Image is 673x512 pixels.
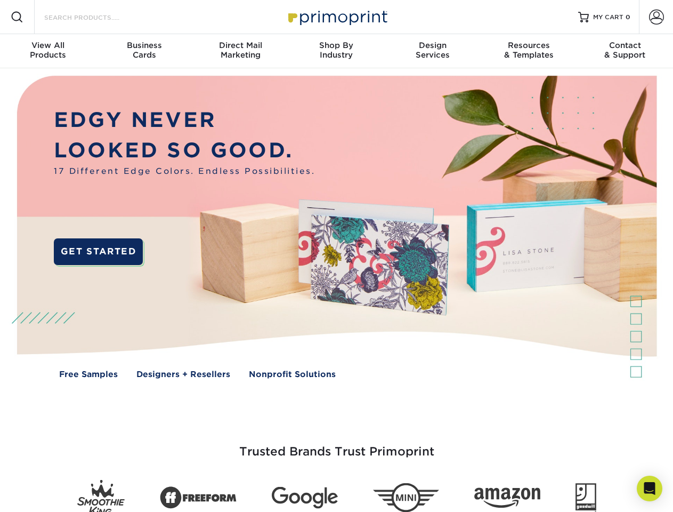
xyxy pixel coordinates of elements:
span: Resources [481,41,577,50]
a: BusinessCards [96,34,192,68]
a: GET STARTED [54,238,143,265]
span: Direct Mail [192,41,288,50]
input: SEARCH PRODUCTS..... [43,11,147,23]
a: Designers + Resellers [136,369,230,381]
a: DesignServices [385,34,481,68]
a: Resources& Templates [481,34,577,68]
p: LOOKED SO GOOD. [54,135,315,166]
h3: Trusted Brands Trust Primoprint [25,419,648,471]
img: Goodwill [575,483,596,512]
img: Amazon [474,488,540,508]
div: Services [385,41,481,60]
p: EDGY NEVER [54,105,315,135]
span: 0 [626,13,630,21]
span: Design [385,41,481,50]
span: Contact [577,41,673,50]
span: 17 Different Edge Colors. Endless Possibilities. [54,165,315,178]
a: Nonprofit Solutions [249,369,336,381]
span: Business [96,41,192,50]
div: & Templates [481,41,577,60]
span: MY CART [593,13,623,22]
div: Cards [96,41,192,60]
div: Open Intercom Messenger [637,476,662,501]
a: Direct MailMarketing [192,34,288,68]
a: Contact& Support [577,34,673,68]
div: & Support [577,41,673,60]
a: Free Samples [59,369,118,381]
div: Marketing [192,41,288,60]
span: Shop By [288,41,384,50]
a: Shop ByIndustry [288,34,384,68]
img: Google [272,487,338,509]
div: Industry [288,41,384,60]
img: Primoprint [283,5,390,28]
